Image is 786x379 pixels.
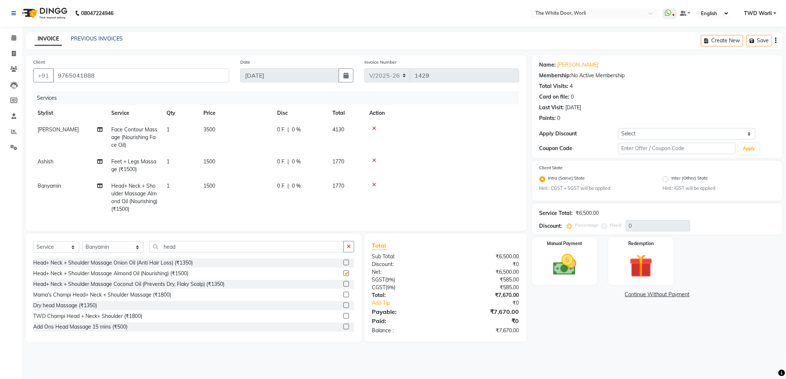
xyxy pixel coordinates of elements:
span: | [287,126,289,134]
span: 1770 [332,158,344,165]
div: Last Visit: [539,104,564,111]
span: 0 F [277,126,284,134]
small: Hint : CGST + SGST will be applied [539,185,652,192]
th: Action [365,105,519,121]
span: 1500 [203,183,215,189]
label: Invoice Number [364,59,397,65]
div: TWD Champi Head + Neck+ Shoulder (₹1800) [33,312,142,320]
div: Services [34,91,525,105]
div: Head+ Neck + Shoulder Massage Coconut Oil (Prevents Dry, Flaky Scalp) (₹1350) [33,280,224,288]
th: Qty [162,105,199,121]
div: ₹7,670.00 [446,327,525,334]
input: Search or Scan [149,241,343,252]
span: 0 % [292,126,301,134]
label: Client [33,59,45,65]
div: ₹0 [446,261,525,268]
span: | [287,158,289,166]
div: Net: [366,268,446,276]
span: 0 F [277,182,284,190]
label: Manual Payment [547,240,582,247]
div: ₹6,500.00 [446,268,525,276]
th: Price [199,105,273,121]
div: ₹7,670.00 [446,291,525,299]
div: Sub Total: [366,253,446,261]
button: Create New [701,35,743,46]
div: Payable: [366,307,446,316]
a: Add Tip [366,299,459,307]
img: _cash.svg [546,251,584,278]
input: Enter Offer / Coupon Code [618,143,736,154]
div: 0 [571,93,574,101]
div: Points: [539,114,556,122]
div: 0 [558,114,560,122]
div: Total: [366,291,446,299]
div: Discount: [539,222,562,230]
button: Apply [738,143,759,154]
div: Coupon Code [539,145,618,152]
div: Head+ Neck + Shoulder Massage Onion Oil (Anti Hair Loss) (₹1350) [33,259,193,267]
label: Intra (Same) State [548,175,585,184]
span: CGST [372,284,385,291]
div: Membership: [539,72,572,79]
th: Total [328,105,365,121]
a: Continue Without Payment [534,291,781,298]
span: 0 % [292,158,301,166]
span: 1 [167,126,170,133]
label: Percentage [575,222,599,229]
small: Hint : IGST will be applied [663,185,775,192]
div: No Active Membership [539,72,775,79]
div: ₹0 [459,299,525,307]
div: ₹585.00 [446,284,525,291]
span: Banyamin [38,183,61,189]
span: TWD Worli [744,10,772,17]
span: 9% [387,277,394,283]
span: 0 F [277,158,284,166]
div: Apply Discount [539,130,618,138]
span: 0 % [292,182,301,190]
span: Face Contour Massage (Nourishing Face Oil) [111,126,157,148]
span: 1770 [332,183,344,189]
div: Head+ Neck + Shoulder Massage Almond Oil (Nourishing) (₹1500) [33,270,188,277]
button: Save [746,35,772,46]
th: Disc [273,105,328,121]
img: logo [19,3,69,24]
span: Head+ Neck + Shoulder Massage Almond Oil (Nourishing) (₹1500) [111,183,157,212]
div: [DATE] [566,104,581,111]
label: Redemption [628,240,654,247]
div: Card on file: [539,93,570,101]
span: Feet + Legs Massage (₹1500) [111,158,156,173]
input: Search by Name/Mobile/Email/Code [53,68,229,82]
span: 1 [167,183,170,189]
a: [PERSON_NAME] [558,61,599,69]
div: Balance : [366,327,446,334]
label: Date [240,59,250,65]
button: +91 [33,68,54,82]
div: Name: [539,61,556,69]
span: Ashish [38,158,53,165]
div: ₹6,500.00 [576,209,599,217]
label: Inter (Other) State [671,175,708,184]
span: | [287,182,289,190]
div: Service Total: [539,209,573,217]
span: Total [372,242,389,249]
span: 4130 [332,126,344,133]
div: ₹6,500.00 [446,253,525,261]
div: Total Visits: [539,82,569,90]
div: ( ) [366,284,446,291]
th: Stylist [33,105,107,121]
div: Mama's Champi Head+ Neck + Shoulder Massage (₹1800) [33,291,171,299]
span: 9% [387,284,394,290]
div: Dry head Massage (₹1350) [33,302,97,309]
a: PREVIOUS INVOICES [71,35,123,42]
div: ₹0 [446,316,525,325]
div: Discount: [366,261,446,268]
div: 4 [570,82,573,90]
div: ( ) [366,276,446,284]
span: 1500 [203,158,215,165]
th: Service [107,105,162,121]
a: INVOICE [35,32,62,46]
div: Add Ons Head Massage 15 mins (₹500) [33,323,127,331]
div: ₹7,670.00 [446,307,525,316]
label: Fixed [610,222,621,229]
span: 1 [167,158,170,165]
